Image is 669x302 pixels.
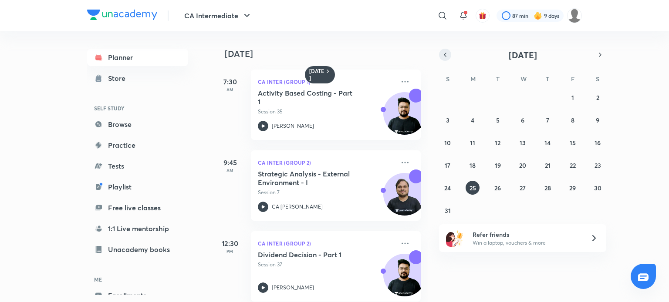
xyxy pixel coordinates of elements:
abbr: August 24, 2025 [444,184,451,192]
abbr: August 8, 2025 [571,116,574,124]
p: AM [213,168,247,173]
button: August 12, 2025 [491,136,505,149]
button: August 6, 2025 [516,113,530,127]
img: streak [534,11,542,20]
img: dhanak [567,8,582,23]
button: August 3, 2025 [441,113,455,127]
abbr: August 13, 2025 [520,139,526,147]
p: [PERSON_NAME] [272,122,314,130]
h6: SELF STUDY [87,101,188,116]
button: avatar [476,9,490,23]
abbr: August 28, 2025 [544,184,551,192]
a: Unacademy books [87,241,188,258]
button: [DATE] [451,49,594,61]
p: AM [213,87,247,92]
a: Store [87,70,188,87]
abbr: August 17, 2025 [445,161,450,169]
a: Planner [87,49,188,66]
img: Avatar [384,259,426,300]
p: PM [213,249,247,254]
p: Session 35 [258,108,395,116]
span: [DATE] [509,49,537,61]
p: Session 7 [258,189,395,196]
p: CA Inter (Group 1) [258,76,395,87]
abbr: August 16, 2025 [595,139,601,147]
button: August 5, 2025 [491,113,505,127]
abbr: August 18, 2025 [470,161,476,169]
abbr: August 27, 2025 [520,184,526,192]
abbr: Saturday [596,75,599,83]
button: August 29, 2025 [566,181,580,195]
button: August 21, 2025 [541,158,554,172]
a: 1:1 Live mentorship [87,220,188,237]
button: CA Intermediate [179,7,257,24]
button: August 24, 2025 [441,181,455,195]
abbr: August 19, 2025 [495,161,501,169]
img: Company Logo [87,10,157,20]
p: CA [PERSON_NAME] [272,203,323,211]
abbr: August 14, 2025 [544,139,551,147]
button: August 14, 2025 [541,136,554,149]
button: August 17, 2025 [441,158,455,172]
abbr: August 26, 2025 [494,184,501,192]
button: August 25, 2025 [466,181,480,195]
abbr: August 2, 2025 [596,93,599,102]
abbr: August 12, 2025 [495,139,500,147]
h6: [DATE] [309,68,324,82]
abbr: August 21, 2025 [545,161,551,169]
a: Company Logo [87,10,157,22]
abbr: August 11, 2025 [470,139,475,147]
a: Browse [87,116,188,133]
abbr: August 3, 2025 [446,116,449,124]
button: August 31, 2025 [441,203,455,217]
abbr: August 1, 2025 [571,93,574,102]
abbr: Friday [571,75,574,83]
abbr: August 7, 2025 [546,116,549,124]
abbr: Wednesday [520,75,527,83]
abbr: August 10, 2025 [444,139,451,147]
button: August 11, 2025 [466,136,480,149]
button: August 16, 2025 [591,136,605,149]
button: August 10, 2025 [441,136,455,149]
p: CA Inter (Group 2) [258,238,395,249]
h5: 9:45 [213,157,247,168]
button: August 18, 2025 [466,158,480,172]
div: Store [108,73,131,83]
abbr: August 15, 2025 [570,139,576,147]
button: August 30, 2025 [591,181,605,195]
button: August 23, 2025 [591,158,605,172]
h5: Activity Based Costing - Part 1 [258,89,366,106]
h5: Dividend Decision - Part 1 [258,250,366,259]
img: Avatar [384,178,426,219]
p: [PERSON_NAME] [272,284,314,292]
button: August 7, 2025 [541,113,554,127]
button: August 2, 2025 [591,90,605,104]
button: August 13, 2025 [516,136,530,149]
abbr: August 23, 2025 [595,161,601,169]
button: August 9, 2025 [591,113,605,127]
img: Avatar [384,97,426,139]
img: avatar [479,12,487,20]
p: Session 37 [258,261,395,269]
abbr: August 29, 2025 [569,184,576,192]
abbr: August 6, 2025 [521,116,524,124]
abbr: August 31, 2025 [445,206,451,215]
a: Free live classes [87,199,188,216]
button: August 1, 2025 [566,90,580,104]
a: Tests [87,157,188,175]
abbr: August 9, 2025 [596,116,599,124]
p: Win a laptop, vouchers & more [473,239,580,247]
a: Playlist [87,178,188,196]
button: August 28, 2025 [541,181,554,195]
h4: [DATE] [225,49,429,59]
button: August 4, 2025 [466,113,480,127]
button: August 20, 2025 [516,158,530,172]
button: August 15, 2025 [566,136,580,149]
abbr: August 22, 2025 [570,161,576,169]
button: August 19, 2025 [491,158,505,172]
h5: Strategic Analysis - External Environment - I [258,169,366,187]
img: referral [446,229,463,247]
abbr: August 5, 2025 [496,116,500,124]
abbr: Thursday [546,75,549,83]
button: August 8, 2025 [566,113,580,127]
